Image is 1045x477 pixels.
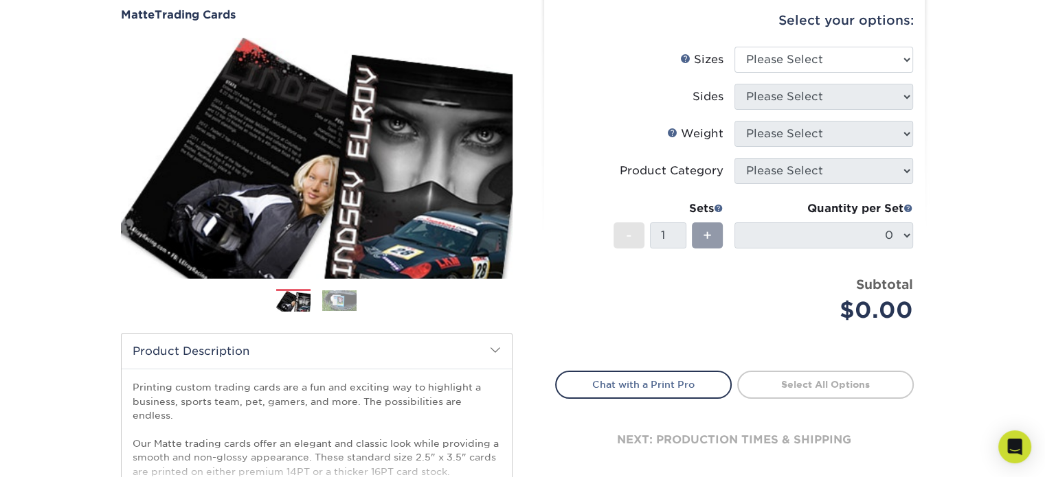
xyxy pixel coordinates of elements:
div: Sets [614,200,723,217]
div: Quantity per Set [734,200,913,217]
span: + [703,225,712,246]
div: Open Intercom Messenger [998,430,1031,463]
div: Sizes [680,51,723,68]
div: Weight [667,126,723,142]
span: - [626,225,632,246]
a: MatteTrading Cards [121,8,513,21]
a: Chat with a Print Pro [555,371,732,398]
strong: Subtotal [856,277,913,292]
div: Product Category [620,163,723,179]
a: Select All Options [737,371,914,398]
h1: Trading Cards [121,8,513,21]
h2: Product Description [122,334,512,369]
span: Matte [121,8,155,21]
img: Trading Cards 02 [322,290,357,311]
img: Trading Cards 01 [276,290,311,313]
div: $0.00 [745,294,913,327]
div: Sides [693,89,723,105]
img: Matte 01 [121,23,513,293]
